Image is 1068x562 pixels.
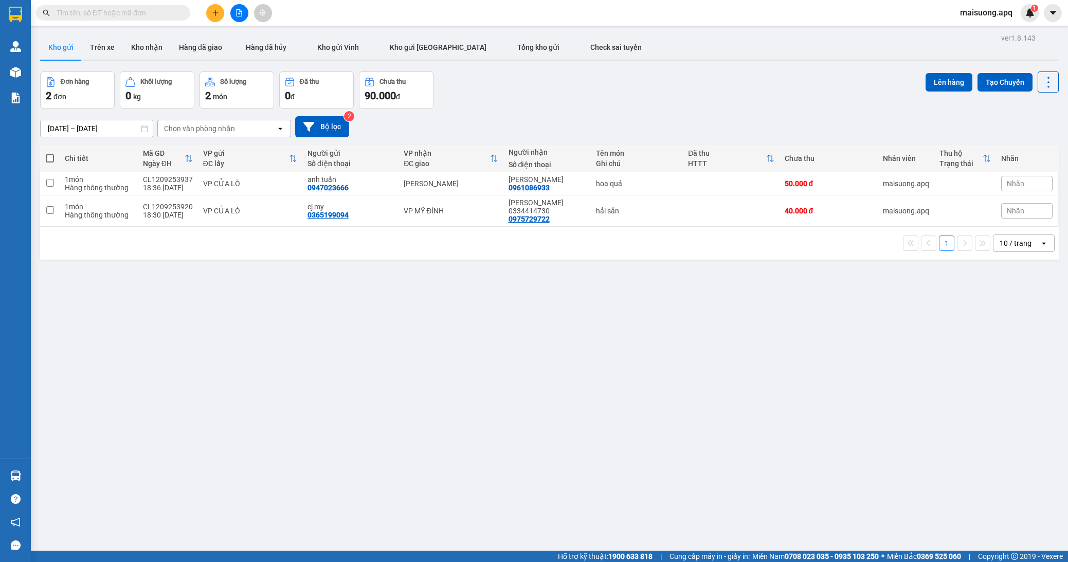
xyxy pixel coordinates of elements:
span: 0 [125,89,131,102]
span: Tổng kho gửi [517,43,559,51]
div: Chọn văn phòng nhận [164,123,235,134]
span: ⚪️ [881,554,884,558]
div: ĐC giao [404,159,490,168]
div: Nhãn [1001,154,1053,162]
button: caret-down [1044,4,1062,22]
button: Khối lượng0kg [120,71,194,108]
span: notification [11,517,21,527]
div: 0975729722 [509,215,550,223]
button: Bộ lọc [295,116,349,137]
button: Kho nhận [123,35,171,60]
div: maisuong.apq [883,179,929,188]
div: 0365199094 [307,211,349,219]
div: Chưa thu [379,78,406,85]
img: icon-new-feature [1025,8,1035,17]
span: Hàng đã hủy [246,43,286,51]
div: VP gửi [203,149,289,157]
img: warehouse-icon [10,41,21,52]
button: aim [254,4,272,22]
div: Tên món [596,149,678,157]
div: Ngày ĐH [143,159,185,168]
img: warehouse-icon [10,470,21,481]
span: 1 [1033,5,1036,12]
div: CL1209253920 [143,203,193,211]
span: 0 [285,89,291,102]
div: VP CỬA LÒ [203,207,297,215]
div: CL1209253937 [143,175,193,184]
div: Thu hộ [939,149,983,157]
div: Hàng thông thường [65,184,133,192]
button: Kho gửi [40,35,82,60]
div: 40.000 đ [785,207,873,215]
span: caret-down [1048,8,1058,17]
span: 2 [205,89,211,102]
span: Kho gửi [GEOGRAPHIC_DATA] [390,43,486,51]
input: Tìm tên, số ĐT hoặc mã đơn [57,7,178,19]
th: Toggle SortBy [934,145,996,172]
div: Chi tiết [65,154,133,162]
div: Trạng thái [939,159,983,168]
div: 0947023666 [307,184,349,192]
span: aim [259,9,266,16]
button: Chưa thu90.000đ [359,71,433,108]
span: Cung cấp máy in - giấy in: [669,551,750,562]
span: | [660,551,662,562]
span: đơn [53,93,66,101]
div: Số lượng [220,78,246,85]
div: anh tuấn [307,175,393,184]
div: cj my [307,203,393,211]
div: Đơn hàng [61,78,89,85]
div: 0961086933 [509,184,550,192]
strong: 0369 525 060 [917,552,961,560]
sup: 1 [1031,5,1038,12]
strong: 1900 633 818 [608,552,653,560]
div: 50.000 đ [785,179,873,188]
div: 18:36 [DATE] [143,184,193,192]
img: warehouse-icon [10,67,21,78]
div: [PERSON_NAME] [404,179,498,188]
span: search [43,9,50,16]
sup: 2 [344,111,354,121]
th: Toggle SortBy [399,145,503,172]
span: Miền Nam [752,551,879,562]
span: Miền Bắc [887,551,961,562]
th: Toggle SortBy [138,145,198,172]
div: Hàng thông thường [65,211,133,219]
span: đ [291,93,295,101]
button: Tạo Chuyến [978,73,1033,92]
img: logo-vxr [9,7,22,22]
span: Kho gửi Vinh [317,43,359,51]
span: file-add [236,9,243,16]
div: Ghi chú [596,159,678,168]
div: Đã thu [688,149,766,157]
div: Người nhận [509,148,586,156]
div: hải sản [596,207,678,215]
span: 90.000 [365,89,396,102]
span: Check sai tuyến [590,43,642,51]
span: đ [396,93,400,101]
button: Trên xe [82,35,123,60]
svg: open [276,124,284,133]
span: món [213,93,227,101]
div: Số điện thoại [509,160,586,169]
th: Toggle SortBy [683,145,779,172]
div: 1 món [65,175,133,184]
span: Hỗ trợ kỹ thuật: [558,551,653,562]
span: 2 [46,89,51,102]
button: Số lượng2món [200,71,274,108]
div: Chưa thu [785,154,873,162]
button: plus [206,4,224,22]
button: Hàng đã giao [171,35,230,60]
span: question-circle [11,494,21,504]
div: VP nhận [404,149,490,157]
div: Người gửi [307,149,393,157]
svg: open [1040,239,1048,247]
div: Khối lượng [140,78,172,85]
div: VP CỬA LÒ [203,179,297,188]
span: message [11,540,21,550]
button: Lên hàng [926,73,972,92]
input: Select a date range. [41,120,153,137]
div: VP MỸ ĐÌNH [404,207,498,215]
div: hoa quả [596,179,678,188]
img: solution-icon [10,93,21,103]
